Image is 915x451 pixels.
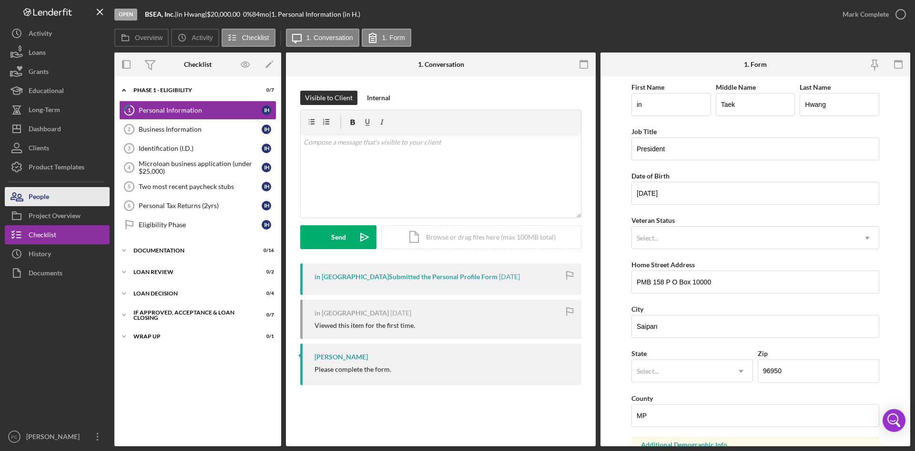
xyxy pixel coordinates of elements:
[5,187,110,206] button: People
[133,291,250,296] div: Loan decision
[128,146,131,151] tspan: 3
[315,322,415,329] div: Viewed this item for the first time.
[257,269,274,275] div: 0 / 2
[5,138,110,157] a: Clients
[631,394,653,402] label: County
[171,29,219,47] button: Activity
[5,225,110,244] button: Checklist
[133,334,250,339] div: Wrap up
[390,309,411,317] time: 2025-08-18 10:02
[139,221,262,229] div: Eligibility Phase
[29,157,84,179] div: Product Templates
[367,91,390,105] div: Internal
[362,29,411,47] button: 1. Form
[29,187,49,209] div: People
[331,225,346,249] div: Send
[5,119,110,138] button: Dashboard
[641,441,870,449] div: Additional Demographic Info
[362,91,395,105] button: Internal
[139,145,262,152] div: Identification (I.D.)
[800,83,831,91] label: Last Name
[119,158,276,177] a: 4Microloan business application (under $25,000)iH
[499,273,520,281] time: 2025-08-18 10:03
[262,125,271,134] div: i H
[29,81,64,103] div: Educational
[5,244,110,263] button: History
[222,29,275,47] button: Checklist
[139,183,262,190] div: Two most recent paycheck stubs
[119,177,276,196] a: 5Two most recent paycheck stubsiH
[315,366,391,373] div: Please complete the form.
[5,206,110,225] button: Project Overview
[29,119,61,141] div: Dashboard
[128,203,131,209] tspan: 6
[243,10,252,18] div: 0 %
[24,427,86,449] div: [PERSON_NAME]
[262,163,271,172] div: i H
[133,269,250,275] div: Loan Review
[145,10,177,18] div: |
[119,215,276,234] a: Eligibility PhaseiH
[242,34,269,42] label: Checklist
[257,87,274,93] div: 0 / 7
[29,100,60,122] div: Long-Term
[145,10,175,18] b: BSEA, Inc.
[315,309,389,317] div: in [GEOGRAPHIC_DATA]
[5,100,110,119] button: Long-Term
[315,353,368,361] div: [PERSON_NAME]
[758,349,768,357] label: Zip
[315,273,498,281] div: in [GEOGRAPHIC_DATA] Submitted the Personal Profile Form
[5,43,110,62] button: Loans
[128,126,131,132] tspan: 2
[300,91,357,105] button: Visible to Client
[207,10,243,18] div: $20,000.00
[114,29,169,47] button: Overview
[631,305,643,313] label: City
[262,220,271,230] div: i H
[128,165,131,170] tspan: 4
[139,160,262,175] div: Microloan business application (under $25,000)
[128,107,131,113] tspan: 1
[5,263,110,283] button: Documents
[29,24,52,45] div: Activity
[637,234,659,242] div: Select...
[5,157,110,177] button: Product Templates
[119,101,276,120] a: 1Personal InformationiH
[843,5,889,24] div: Mark Complete
[29,225,56,247] div: Checklist
[637,367,659,375] div: Select...
[883,409,905,432] div: Open Intercom Messenger
[262,144,271,153] div: i H
[11,434,18,440] text: FC
[269,10,360,18] div: | 1. Personal Information (in H.)
[252,10,269,18] div: 84 mo
[119,120,276,139] a: 2Business InformationiH
[114,9,137,21] div: Open
[382,34,405,42] label: 1. Form
[257,334,274,339] div: 0 / 1
[5,62,110,81] a: Grants
[29,206,81,228] div: Project Overview
[306,34,353,42] label: 1. Conversation
[833,5,910,24] button: Mark Complete
[139,202,262,210] div: Personal Tax Returns (2yrs)
[262,182,271,191] div: i H
[29,244,51,266] div: History
[119,139,276,158] a: 3Identification (I.D.)iH
[418,61,464,68] div: 1. Conversation
[262,105,271,115] div: i H
[139,106,262,114] div: Personal Information
[135,34,163,42] label: Overview
[139,126,262,133] div: Business Information
[5,81,110,100] a: Educational
[262,201,271,210] div: i H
